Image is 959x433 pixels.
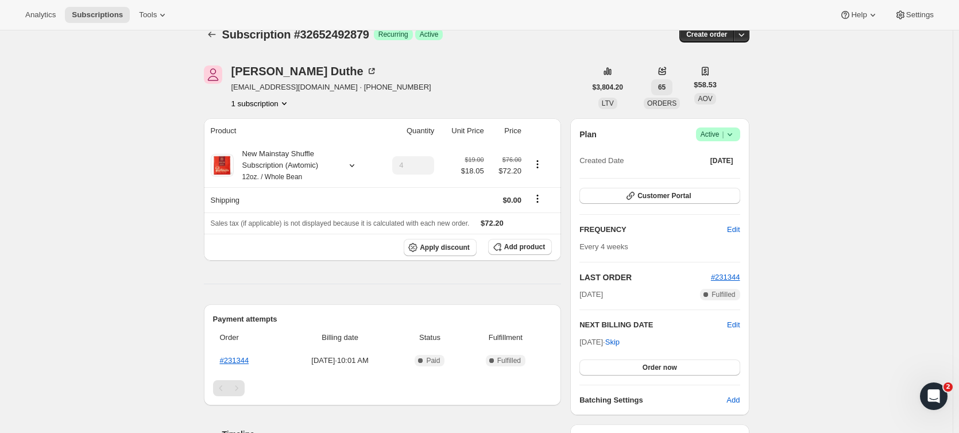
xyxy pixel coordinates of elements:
span: Status [400,332,459,343]
span: LTV [602,99,614,107]
span: Elizabeth Duthe [204,65,222,84]
button: Shipping actions [528,192,547,205]
span: Sales tax (if applicable) is not displayed because it is calculated with each new order. [211,219,470,227]
span: $3,804.20 [593,83,623,92]
button: Add product [488,239,552,255]
button: Order now [579,359,740,376]
span: Create order [686,30,727,39]
div: New Mainstay Shuffle Subscription (Awtomic) [234,148,337,183]
span: Fulfilled [497,356,521,365]
button: Product actions [528,158,547,171]
span: Customer Portal [637,191,691,200]
span: Analytics [25,10,56,20]
span: | [722,130,724,139]
span: AOV [698,95,712,103]
span: Order now [643,363,677,372]
span: $0.00 [502,196,521,204]
span: Skip [605,337,620,348]
button: [DATE] [703,153,740,169]
button: Apply discount [404,239,477,256]
span: Subscription #32652492879 [222,28,369,41]
span: Subscriptions [72,10,123,20]
span: Active [701,129,736,140]
span: [DATE] [579,289,603,300]
span: Fulfilled [711,290,735,299]
span: Active [420,30,439,39]
div: [PERSON_NAME] Duthe [231,65,377,77]
button: #231344 [711,272,740,283]
small: $76.00 [502,156,521,163]
small: 12oz. / Whole Bean [242,173,303,181]
span: Created Date [579,155,624,167]
span: Paid [426,356,440,365]
span: [DATE] · 10:01 AM [287,355,394,366]
button: Product actions [231,98,290,109]
h2: Payment attempts [213,314,552,325]
span: $72.20 [481,219,504,227]
span: Tools [139,10,157,20]
span: $72.20 [491,165,521,177]
span: Add [726,395,740,406]
span: Apply discount [420,243,470,252]
th: Price [488,118,525,144]
span: Recurring [378,30,408,39]
span: [EMAIL_ADDRESS][DOMAIN_NAME] · [PHONE_NUMBER] [231,82,431,93]
button: Skip [598,333,627,351]
th: Shipping [204,187,377,212]
button: Subscriptions [204,26,220,42]
span: Help [851,10,867,20]
th: Order [213,325,283,350]
button: Edit [727,319,740,331]
span: 65 [658,83,666,92]
button: Analytics [18,7,63,23]
a: #231344 [220,356,249,365]
button: Help [833,7,885,23]
button: 65 [651,79,672,95]
button: Customer Portal [579,188,740,204]
span: Add product [504,242,545,252]
span: Edit [727,224,740,235]
span: Billing date [287,332,394,343]
iframe: Intercom live chat [920,382,948,410]
button: Add [720,391,747,409]
th: Unit Price [438,118,487,144]
span: ORDERS [647,99,676,107]
button: $3,804.20 [586,79,630,95]
th: Quantity [376,118,438,144]
h6: Batching Settings [579,395,726,406]
button: Settings [888,7,941,23]
span: [DATE] · [579,338,620,346]
h2: FREQUENCY [579,224,727,235]
button: Create order [679,26,734,42]
h2: LAST ORDER [579,272,711,283]
button: Tools [132,7,175,23]
th: Product [204,118,377,144]
small: $19.00 [465,156,484,163]
span: [DATE] [710,156,733,165]
button: Edit [720,221,747,239]
img: product img [211,154,234,177]
span: 2 [943,382,953,392]
a: #231344 [711,273,740,281]
h2: NEXT BILLING DATE [579,319,727,331]
span: Settings [906,10,934,20]
span: $58.53 [694,79,717,91]
span: Fulfillment [466,332,546,343]
button: Subscriptions [65,7,130,23]
span: Every 4 weeks [579,242,628,251]
span: $18.05 [461,165,484,177]
nav: Pagination [213,380,552,396]
h2: Plan [579,129,597,140]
